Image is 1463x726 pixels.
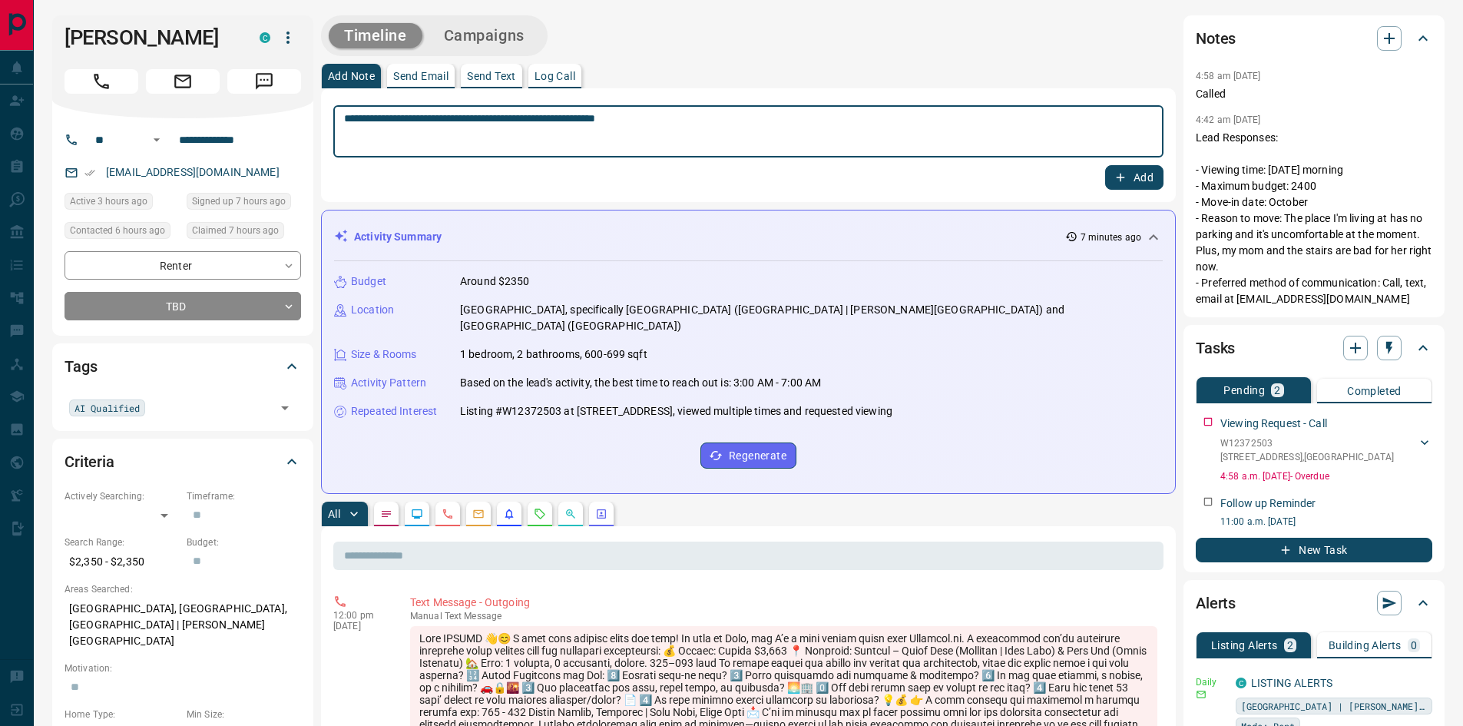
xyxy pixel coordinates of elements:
p: Activity Summary [354,229,442,245]
div: Renter [65,251,301,280]
div: Sat Sep 13 2025 [65,193,179,214]
p: Repeated Interest [351,403,437,419]
p: Around $2350 [460,273,530,290]
div: Sat Sep 13 2025 [65,222,179,244]
p: All [328,509,340,519]
p: 2 [1274,385,1280,396]
div: Tasks [1196,330,1432,366]
p: [STREET_ADDRESS] , [GEOGRAPHIC_DATA] [1220,450,1394,464]
p: Completed [1347,386,1402,396]
div: TBD [65,292,301,320]
span: [GEOGRAPHIC_DATA] | [PERSON_NAME][GEOGRAPHIC_DATA] [1241,698,1427,714]
svg: Agent Actions [595,508,607,520]
div: W12372503[STREET_ADDRESS],[GEOGRAPHIC_DATA] [1220,433,1432,467]
p: 4:58 am [DATE] [1196,71,1261,81]
p: Follow up Reminder [1220,496,1316,512]
div: Criteria [65,443,301,480]
p: Listing #W12372503 at [STREET_ADDRESS], viewed multiple times and requested viewing [460,403,892,419]
span: AI Qualified [74,400,140,416]
button: Open [274,397,296,419]
svg: Listing Alerts [503,508,515,520]
span: Email [146,69,220,94]
p: Add Note [328,71,375,81]
p: Viewing Request - Call [1220,416,1327,432]
div: Tags [65,348,301,385]
p: Pending [1223,385,1265,396]
span: manual [410,611,442,622]
p: Location [351,302,394,318]
p: 0 [1411,640,1417,651]
svg: Emails [472,508,485,520]
p: Areas Searched: [65,582,301,596]
p: Actively Searching: [65,489,179,503]
div: condos.ca [1236,678,1246,688]
div: Sat Sep 13 2025 [187,222,301,244]
div: Activity Summary7 minutes ago [334,223,1163,251]
p: Send Email [393,71,448,81]
span: Signed up 7 hours ago [192,194,286,209]
p: Size & Rooms [351,346,417,363]
h2: Tasks [1196,336,1235,360]
div: Notes [1196,20,1432,57]
p: Based on the lead's activity, the best time to reach out is: 3:00 AM - 7:00 AM [460,375,821,391]
p: Called [1196,86,1432,102]
p: 11:00 a.m. [DATE] [1220,515,1432,529]
p: Log Call [535,71,575,81]
span: Call [65,69,138,94]
p: Home Type: [65,708,179,721]
p: Budget: [187,535,301,549]
p: 2 [1287,640,1293,651]
p: [GEOGRAPHIC_DATA], specifically [GEOGRAPHIC_DATA] ([GEOGRAPHIC_DATA] | [PERSON_NAME][GEOGRAPHIC_D... [460,302,1163,334]
h2: Alerts [1196,591,1236,615]
svg: Opportunities [564,508,577,520]
p: 4:58 a.m. [DATE] - Overdue [1220,469,1432,483]
p: Activity Pattern [351,375,426,391]
button: Timeline [329,23,422,48]
p: 1 bedroom, 2 bathrooms, 600-699 sqft [460,346,647,363]
svg: Email [1196,689,1206,700]
div: Sat Sep 13 2025 [187,193,301,214]
span: Active 3 hours ago [70,194,147,209]
p: Send Text [467,71,516,81]
svg: Calls [442,508,454,520]
h2: Tags [65,354,97,379]
button: Regenerate [700,443,796,469]
button: Open [147,131,166,149]
button: Campaigns [429,23,540,48]
p: W12372503 [1220,436,1394,450]
h2: Notes [1196,26,1236,51]
p: Daily [1196,675,1226,689]
p: [DATE] [333,621,387,632]
a: LISTING ALERTS [1251,677,1332,689]
span: Message [227,69,301,94]
p: Motivation: [65,661,301,675]
p: Building Alerts [1329,640,1402,651]
a: [EMAIL_ADDRESS][DOMAIN_NAME] [106,166,280,178]
p: Text Message [410,611,1157,622]
p: Listing Alerts [1211,640,1278,651]
span: Claimed 7 hours ago [192,223,279,238]
svg: Requests [534,508,546,520]
button: Add [1105,165,1163,190]
p: 4:42 am [DATE] [1196,114,1261,125]
p: Text Message - Outgoing [410,595,1157,611]
p: 7 minutes ago [1081,230,1141,244]
svg: Notes [380,508,392,520]
p: $2,350 - $2,350 [65,549,179,575]
div: condos.ca [260,32,270,43]
svg: Email Verified [84,167,95,178]
h2: Criteria [65,449,114,474]
p: Lead Responses: - Viewing time: [DATE] morning - Maximum budget: 2400 - Move-in date: October - R... [1196,130,1432,307]
div: Alerts [1196,585,1432,622]
p: Budget [351,273,386,290]
button: New Task [1196,538,1432,562]
span: Contacted 6 hours ago [70,223,165,238]
svg: Lead Browsing Activity [411,508,423,520]
p: Search Range: [65,535,179,549]
p: [GEOGRAPHIC_DATA], [GEOGRAPHIC_DATA], [GEOGRAPHIC_DATA] | [PERSON_NAME][GEOGRAPHIC_DATA] [65,596,301,654]
p: Min Size: [187,708,301,721]
p: 12:00 pm [333,610,387,621]
p: Timeframe: [187,489,301,503]
h1: [PERSON_NAME] [65,25,237,50]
